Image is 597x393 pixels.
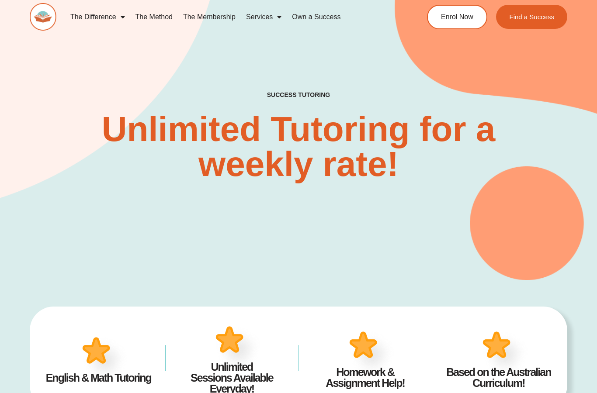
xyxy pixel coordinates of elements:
a: Find a Success [496,5,567,29]
a: The Method [130,7,178,27]
span: Find a Success [509,14,554,20]
h4: Homework & Assignment Help! [312,367,419,389]
a: Services [241,7,287,27]
a: Enrol Now [427,5,487,29]
h4: Based on the Australian Curriculum! [445,367,552,389]
a: The Difference [65,7,130,27]
h4: English & Math Tutoring [45,372,152,383]
a: Own a Success [287,7,346,27]
nav: Menu [65,7,396,27]
a: The Membership [178,7,241,27]
h2: Unlimited Tutoring for a weekly rate! [65,112,532,182]
h4: SUCCESS TUTORING​ [219,91,378,99]
span: Enrol Now [441,14,473,21]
